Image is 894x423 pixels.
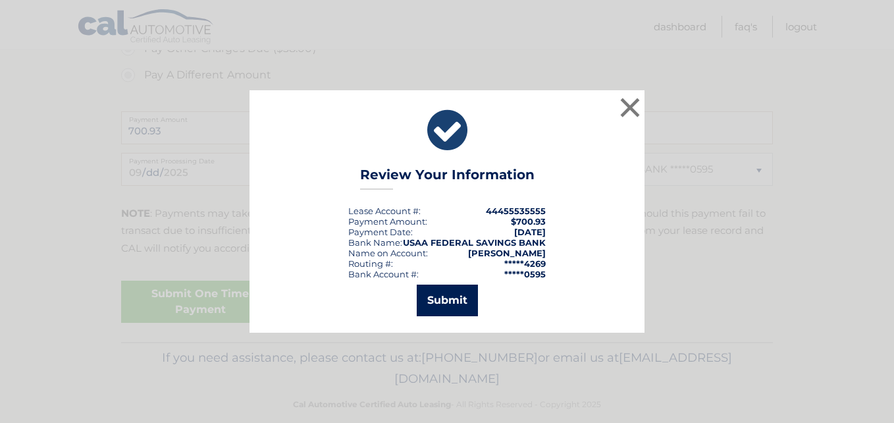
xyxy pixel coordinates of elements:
[417,285,478,316] button: Submit
[360,167,535,190] h3: Review Your Information
[486,206,546,216] strong: 44455535555
[617,94,643,121] button: ×
[348,248,428,258] div: Name on Account:
[348,216,427,227] div: Payment Amount:
[511,216,546,227] span: $700.93
[468,248,546,258] strong: [PERSON_NAME]
[514,227,546,237] span: [DATE]
[403,237,546,248] strong: USAA FEDERAL SAVINGS BANK
[348,258,393,269] div: Routing #:
[348,237,402,248] div: Bank Name:
[348,227,411,237] span: Payment Date
[348,227,413,237] div: :
[348,206,421,216] div: Lease Account #:
[348,269,419,279] div: Bank Account #:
